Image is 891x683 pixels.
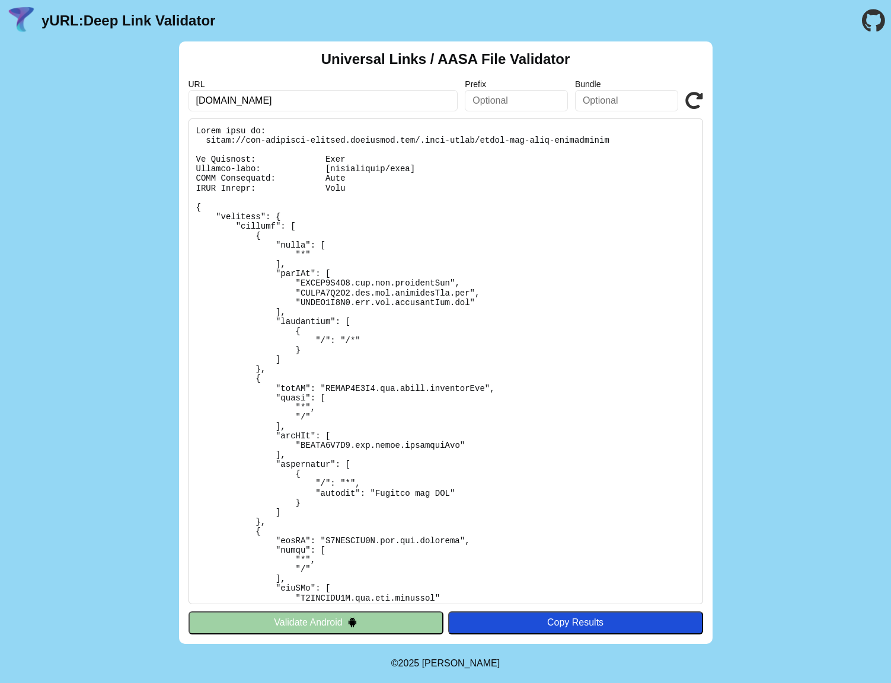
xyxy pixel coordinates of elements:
[189,90,458,111] input: Required
[321,51,570,68] h2: Universal Links / AASA File Validator
[189,79,458,89] label: URL
[41,12,215,29] a: yURL:Deep Link Validator
[575,90,678,111] input: Optional
[391,644,500,683] footer: ©
[454,617,697,628] div: Copy Results
[575,79,678,89] label: Bundle
[189,611,443,634] button: Validate Android
[448,611,703,634] button: Copy Results
[6,5,37,36] img: yURL Logo
[398,658,420,668] span: 2025
[465,90,568,111] input: Optional
[347,617,357,627] img: droidIcon.svg
[465,79,568,89] label: Prefix
[422,658,500,668] a: Michael Ibragimchayev's Personal Site
[189,118,703,604] pre: Lorem ipsu do: sitam://con-adipisci-elitsed.doeiusmod.tem/.inci-utlab/etdol-mag-aliq-enimadminim ...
